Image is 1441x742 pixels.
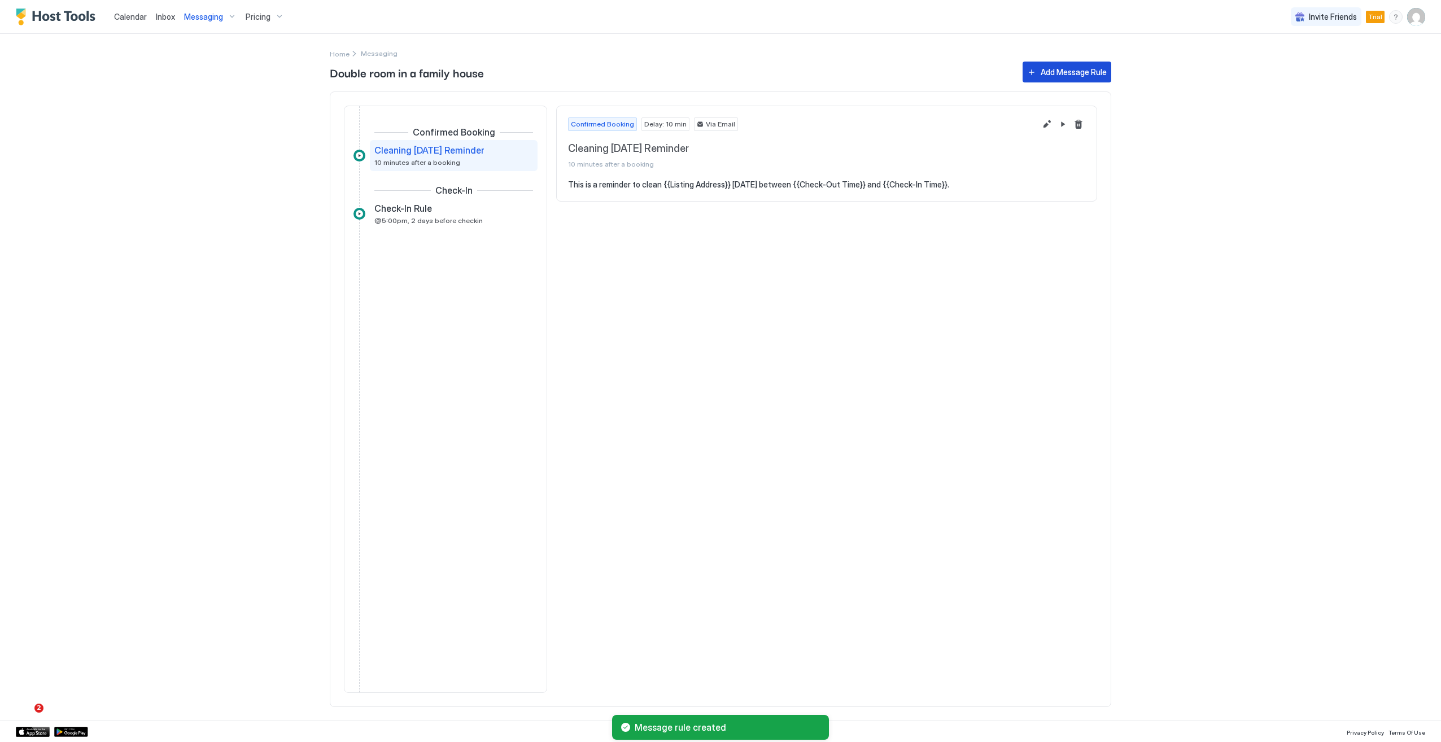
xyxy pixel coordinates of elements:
[1056,117,1069,131] button: Pause Message Rule
[114,11,147,23] a: Calendar
[1368,12,1382,22] span: Trial
[1407,8,1425,26] div: User profile
[330,47,350,59] div: Breadcrumb
[1389,10,1403,24] div: menu
[16,8,101,25] a: Host Tools Logo
[568,180,1085,190] pre: This is a reminder to clean {{Listing Address}} [DATE] between {{Check-Out Time}} and {{Check-In ...
[1023,62,1111,82] button: Add Message Rule
[330,64,1011,81] span: Double room in a family house
[1041,66,1107,78] div: Add Message Rule
[34,704,43,713] span: 2
[644,119,687,129] span: Delay: 10 min
[156,12,175,21] span: Inbox
[571,119,634,129] span: Confirmed Booking
[1072,117,1085,131] button: Delete message rule
[374,145,484,156] span: Cleaning [DATE] Reminder
[374,216,483,225] span: @5:00pm, 2 days before checkin
[330,47,350,59] a: Home
[706,119,735,129] span: Via Email
[1040,117,1054,131] button: Edit message rule
[114,12,147,21] span: Calendar
[11,704,38,731] iframe: Intercom live chat
[374,203,432,214] span: Check-In Rule
[568,142,1036,155] span: Cleaning [DATE] Reminder
[568,160,1036,168] span: 10 minutes after a booking
[184,12,223,22] span: Messaging
[156,11,175,23] a: Inbox
[413,126,495,138] span: Confirmed Booking
[635,722,820,733] span: Message rule created
[246,12,270,22] span: Pricing
[361,49,398,58] span: Breadcrumb
[435,185,473,196] span: Check-In
[330,50,350,58] span: Home
[374,158,460,167] span: 10 minutes after a booking
[1309,12,1357,22] span: Invite Friends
